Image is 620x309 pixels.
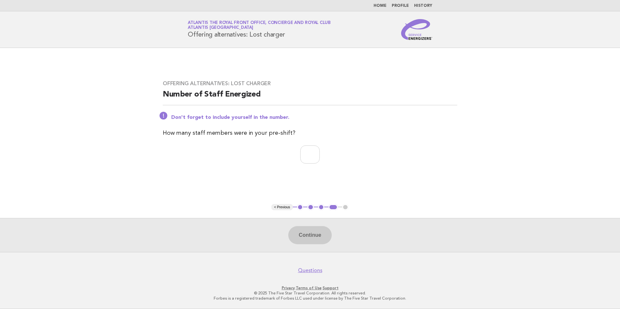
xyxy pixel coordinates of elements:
[328,204,338,211] button: 4
[307,204,314,211] button: 2
[163,129,457,138] p: How many staff members were in your pre-shift?
[188,26,253,30] span: Atlantis [GEOGRAPHIC_DATA]
[392,4,409,8] a: Profile
[401,19,432,40] img: Service Energizers
[271,204,292,211] button: < Previous
[298,267,322,274] a: Questions
[318,204,325,211] button: 3
[112,291,508,296] p: © 2025 The Five Star Travel Corporation. All rights reserved.
[282,286,295,290] a: Privacy
[297,204,304,211] button: 1
[171,114,457,121] p: Don't forget to include yourself in the number.
[163,80,457,87] h3: Offering alternatives: Lost charger
[188,21,331,38] h1: Offering alternatives: Lost charger
[163,89,457,105] h2: Number of Staff Energized
[112,285,508,291] p: · ·
[296,286,322,290] a: Terms of Use
[414,4,432,8] a: History
[374,4,387,8] a: Home
[112,296,508,301] p: Forbes is a registered trademark of Forbes LLC used under license by The Five Star Travel Corpora...
[323,286,339,290] a: Support
[188,21,331,30] a: Atlantis The Royal Front Office, Concierge and Royal ClubAtlantis [GEOGRAPHIC_DATA]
